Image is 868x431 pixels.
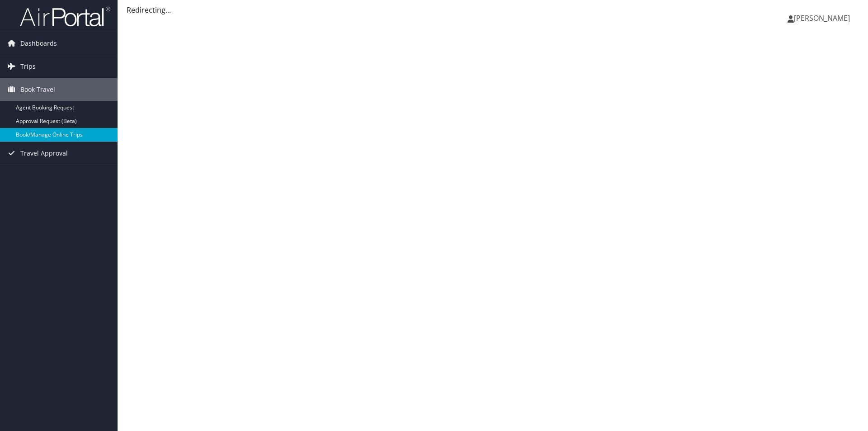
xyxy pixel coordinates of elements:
[20,55,36,78] span: Trips
[20,142,68,165] span: Travel Approval
[20,32,57,55] span: Dashboards
[127,5,859,15] div: Redirecting...
[20,6,110,27] img: airportal-logo.png
[788,5,859,32] a: [PERSON_NAME]
[20,78,55,101] span: Book Travel
[794,13,850,23] span: [PERSON_NAME]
